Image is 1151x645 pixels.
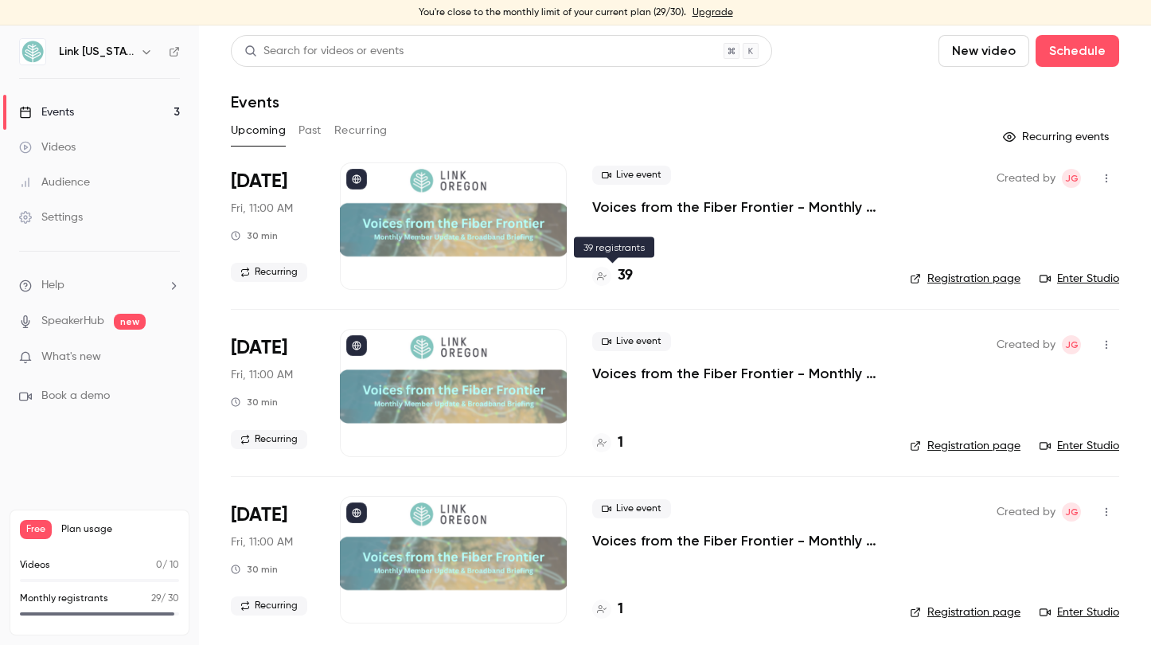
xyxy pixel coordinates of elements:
p: / 30 [151,592,179,606]
span: new [114,314,146,330]
a: Enter Studio [1040,271,1119,287]
span: Fri, 11:00 AM [231,534,293,550]
a: Registration page [910,271,1020,287]
p: / 10 [156,558,179,573]
span: JG [1065,502,1079,522]
img: Link Oregon [20,39,45,64]
span: Free [20,520,52,539]
h4: 1 [618,432,623,454]
span: 0 [156,561,162,570]
h4: 1 [618,599,623,620]
h6: Link [US_STATE] [59,44,134,60]
a: 1 [592,599,623,620]
button: Upcoming [231,118,286,143]
p: Monthly registrants [20,592,108,606]
a: Voices from the Fiber Frontier - Monthly Member Update & Broadband Briefing [592,364,884,383]
span: Live event [592,332,671,351]
h1: Events [231,92,279,111]
span: Live event [592,166,671,185]
a: Enter Studio [1040,438,1119,454]
a: SpeakerHub [41,313,104,330]
button: Recurring [334,118,388,143]
div: Nov 21 Fri, 11:00 AM (America/Los Angeles) [231,496,314,623]
span: Live event [592,499,671,518]
span: Jerry Gaube [1062,502,1081,522]
span: [DATE] [231,502,287,528]
div: Search for videos or events [244,43,404,60]
span: Help [41,277,64,294]
span: JG [1065,169,1079,188]
a: 1 [592,432,623,454]
div: 30 min [231,396,278,408]
a: Registration page [910,604,1020,620]
div: Videos [19,139,76,155]
span: Book a demo [41,388,110,405]
span: Recurring [231,263,307,282]
div: Audience [19,174,90,190]
div: Settings [19,209,83,225]
a: Voices from the Fiber Frontier - Monthly Member Update & Broadband Briefing [592,531,884,550]
a: 39 [592,265,633,287]
span: JG [1065,335,1079,354]
button: Recurring events [996,124,1119,150]
span: Fri, 11:00 AM [231,367,293,383]
a: Voices from the Fiber Frontier - Monthly Member Update & Broadband Briefing [592,197,884,217]
span: Created by [997,502,1055,522]
button: Schedule [1036,35,1119,67]
a: Enter Studio [1040,604,1119,620]
div: 30 min [231,229,278,242]
span: Plan usage [61,523,179,536]
p: Videos [20,558,50,573]
span: Jerry Gaube [1062,169,1081,188]
span: Fri, 11:00 AM [231,201,293,217]
span: What's new [41,349,101,365]
span: Created by [997,169,1055,188]
button: New video [938,35,1029,67]
span: Created by [997,335,1055,354]
li: help-dropdown-opener [19,277,180,294]
span: [DATE] [231,169,287,194]
span: Jerry Gaube [1062,335,1081,354]
div: Oct 17 Fri, 11:00 AM (America/Los Angeles) [231,329,314,456]
h4: 39 [618,265,633,287]
div: 30 min [231,563,278,576]
a: Upgrade [693,6,733,19]
span: Recurring [231,430,307,449]
button: Past [298,118,322,143]
a: Registration page [910,438,1020,454]
div: Events [19,104,74,120]
iframe: Noticeable Trigger [161,350,180,365]
div: Sep 19 Fri, 11:00 AM (America/Los Angeles) [231,162,314,290]
span: [DATE] [231,335,287,361]
span: Recurring [231,596,307,616]
span: 29 [151,594,161,604]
